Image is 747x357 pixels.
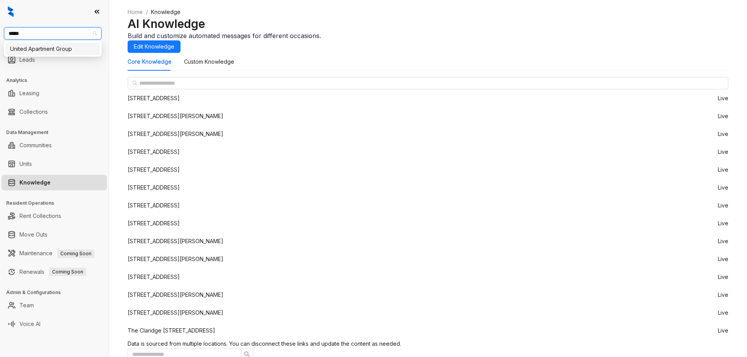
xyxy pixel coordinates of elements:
[19,156,32,172] a: Units
[2,264,107,280] li: Renewals
[128,308,223,317] div: [STREET_ADDRESS][PERSON_NAME]
[718,256,728,262] span: Live
[718,185,728,190] span: Live
[6,200,109,207] h3: Resident Operations
[128,201,180,210] div: [STREET_ADDRESS]
[19,264,86,280] a: RenewalsComing Soon
[128,183,180,192] div: [STREET_ADDRESS]
[2,104,107,120] li: Collections
[2,316,107,332] li: Voice AI
[718,149,728,155] span: Live
[19,208,61,224] a: Rent Collections
[718,310,728,315] span: Live
[2,138,107,153] li: Communities
[128,130,223,138] div: [STREET_ADDRESS][PERSON_NAME]
[19,298,34,313] a: Team
[19,316,40,332] a: Voice AI
[2,227,107,242] li: Move Outs
[128,148,180,156] div: [STREET_ADDRESS]
[6,77,109,84] h3: Analytics
[128,112,223,120] div: [STREET_ADDRESS][PERSON_NAME]
[718,239,728,244] span: Live
[718,328,728,333] span: Live
[2,246,107,261] li: Maintenance
[2,52,107,68] li: Leads
[718,131,728,137] span: Live
[2,85,107,101] li: Leasing
[128,255,223,263] div: [STREET_ADDRESS][PERSON_NAME]
[19,227,47,242] a: Move Outs
[718,203,728,208] span: Live
[19,104,48,120] a: Collections
[128,165,180,174] div: [STREET_ADDRESS]
[19,85,39,101] a: Leasing
[5,43,100,55] div: United Apartment Group
[128,237,223,246] div: [STREET_ADDRESS][PERSON_NAME]
[2,175,107,190] li: Knowledge
[2,156,107,172] li: Units
[132,80,138,86] span: search
[126,8,144,16] a: Home
[10,45,95,53] div: United Apartment Group
[146,8,148,16] li: /
[128,291,223,299] div: [STREET_ADDRESS][PERSON_NAME]
[19,52,35,68] a: Leads
[184,57,234,66] div: Custom Knowledge
[718,221,728,226] span: Live
[128,219,180,228] div: [STREET_ADDRESS]
[6,129,109,136] h3: Data Management
[19,138,52,153] a: Communities
[718,274,728,280] span: Live
[128,326,215,335] div: The Claridge [STREET_ADDRESS]
[49,268,86,276] span: Coming Soon
[718,292,728,298] span: Live
[128,340,728,348] div: Data is sourced from multiple locations. You can disconnect these links and update the content as...
[128,16,728,31] h2: AI Knowledge
[134,42,174,51] span: Edit Knowledge
[718,167,728,172] span: Live
[128,273,180,281] div: [STREET_ADDRESS]
[151,9,181,15] span: Knowledge
[128,31,728,40] div: Build and customize automated messages for different occasions.
[128,40,181,53] button: Edit Knowledge
[718,96,728,101] span: Live
[57,249,95,258] span: Coming Soon
[2,298,107,313] li: Team
[128,57,172,66] div: Core Knowledge
[2,208,107,224] li: Rent Collections
[19,175,51,190] a: Knowledge
[6,289,109,296] h3: Admin & Configurations
[128,94,180,103] div: [STREET_ADDRESS]
[718,113,728,119] span: Live
[8,6,14,17] img: logo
